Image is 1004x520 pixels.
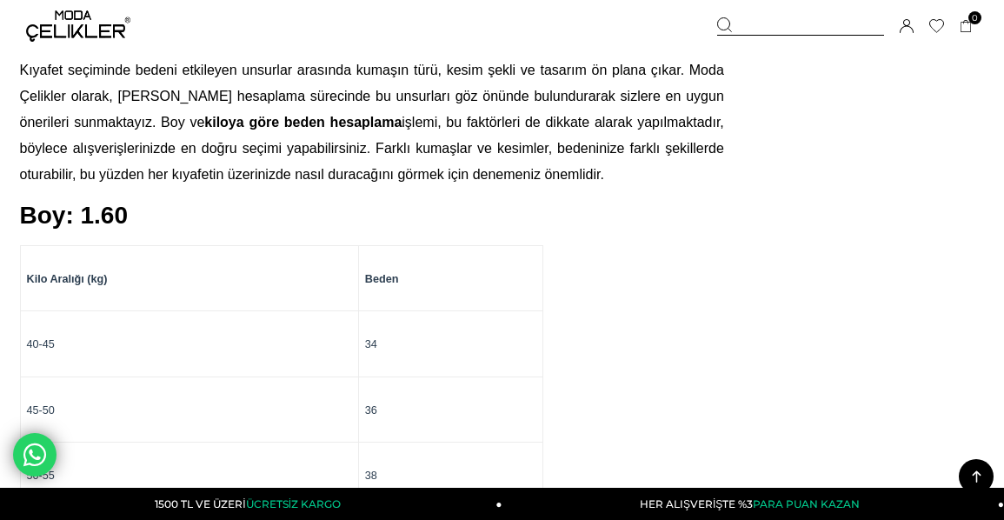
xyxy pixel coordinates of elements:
span: 38 [365,470,377,482]
span: 0 [968,11,981,24]
span: 45-50 [27,404,55,417]
span: PARA PUAN KAZAN [753,497,860,510]
span: 50-55 [27,470,55,482]
span: Beden [365,273,399,285]
a: 0 [960,20,973,33]
span: Kilo Aralığı (kg) [27,273,108,285]
span: Kıyafet seçiminde bedeni etkileyen unsurlar arasında kumaşın türü, kesim şekli ve tasarım ön plan... [20,63,724,182]
span: ÜCRETSİZ KARGO [246,497,341,510]
span: 36 [365,404,377,417]
b: kiloya göre beden hesaplama [204,115,402,130]
img: logo [26,10,130,42]
span: 40-45 [27,338,55,350]
span: 34 [365,338,377,350]
span: Boy: 1.60 [20,202,129,229]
